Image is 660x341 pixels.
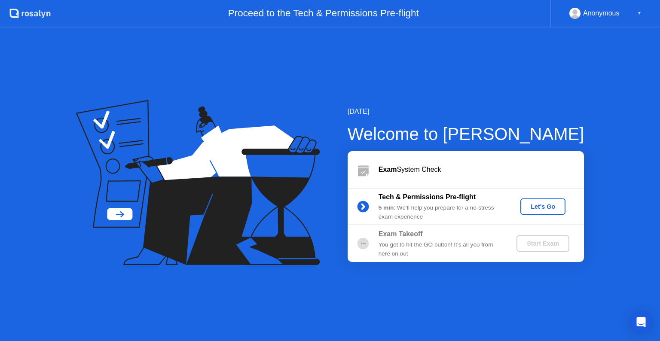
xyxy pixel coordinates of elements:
[520,240,566,247] div: Start Exam
[379,241,502,258] div: You get to hit the GO button! It’s all you from here on out
[520,198,565,215] button: Let's Go
[379,204,394,211] b: 5 min
[583,8,620,19] div: Anonymous
[379,166,397,173] b: Exam
[631,312,651,332] div: Open Intercom Messenger
[348,107,584,117] div: [DATE]
[524,203,562,210] div: Let's Go
[379,193,476,201] b: Tech & Permissions Pre-flight
[637,8,642,19] div: ▼
[379,204,502,221] div: : We’ll help you prepare for a no-stress exam experience
[379,230,423,237] b: Exam Takeoff
[348,121,584,147] div: Welcome to [PERSON_NAME]
[516,235,569,252] button: Start Exam
[379,164,584,175] div: System Check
